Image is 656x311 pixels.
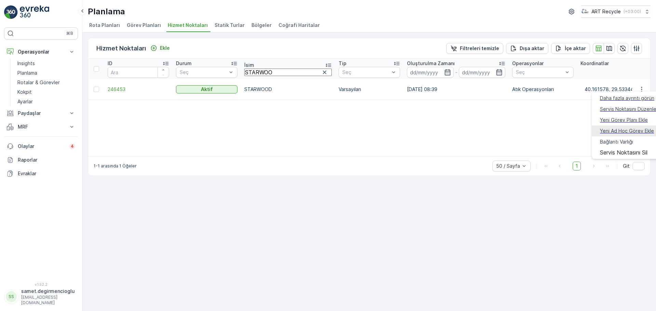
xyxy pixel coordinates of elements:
[96,44,146,53] p: Hizmet Noktaları
[15,68,78,78] a: Planlama
[512,86,574,93] p: Atık Operasyonları
[623,163,630,169] span: Git
[18,48,64,55] p: Operasyonlar
[4,153,78,167] a: Raporlar
[551,43,590,54] button: İçe aktar
[15,59,78,68] a: Insights
[600,95,654,102] a: Daha fazla ayrıntı görün
[512,60,544,67] p: Operasyonlar
[108,67,169,78] input: Ara
[108,60,112,67] p: ID
[127,22,161,29] span: Görev Planları
[180,69,227,76] p: Seç
[460,45,499,52] p: Filtreleri temizle
[4,288,78,306] button: SSsamet.degirmencioglu[EMAIL_ADDRESS][DOMAIN_NAME]
[4,5,18,19] img: logo
[339,60,346,67] p: Tip
[94,163,137,169] p: 1-1 arasında 1 Öğeler
[160,45,170,51] p: Ekle
[148,44,173,52] button: Ekle
[20,5,49,19] img: logo_light-DOdMpM7g.png
[17,79,60,86] p: Rotalar & Görevler
[89,22,120,29] span: Rota Planları
[506,43,548,54] button: Dışa aktar
[516,69,563,76] p: Seç
[18,123,64,130] p: MRF
[565,45,586,52] p: İçe aktar
[18,110,64,117] p: Paydaşlar
[4,139,78,153] a: Olaylar4
[4,167,78,180] a: Evraklar
[17,98,33,105] p: Ayarlar
[459,67,506,78] input: dd/mm/yyyy
[407,60,455,67] p: Oluşturulma Zamanı
[17,89,32,95] p: Kokpit
[404,79,509,100] td: [DATE] 08:39
[71,144,74,149] p: 4
[581,5,651,18] button: ART Recycle(+03:00)
[94,87,99,92] div: Toggle Row Selected
[21,288,75,295] p: samet.degirmencioglu
[18,157,75,163] p: Raporlar
[244,69,332,76] input: Ara
[520,45,544,52] p: Dışa aktar
[244,62,254,69] p: İsim
[108,86,169,93] a: 246453
[176,85,237,93] button: Aktif
[244,86,332,93] p: STARWOOD
[168,22,208,29] span: Hizmet Noktaları
[600,149,647,155] span: Servis Noktasını Sil
[600,117,648,123] a: Yeni Görev Planı Ekle
[581,8,589,15] img: image_23.png
[585,86,637,93] p: 40.161578, 29.533445
[215,22,245,29] span: Statik Turlar
[278,22,320,29] span: Coğrafi Haritalar
[18,143,65,150] p: Olaylar
[580,84,649,95] button: 40.161578, 29.533445
[624,9,641,14] p: ( +03:00 )
[21,295,75,306] p: [EMAIL_ADDRESS][DOMAIN_NAME]
[4,282,78,286] span: v 1.52.2
[580,60,609,67] p: Koordinatlar
[591,8,621,15] p: ART Recycle
[4,120,78,134] button: MRF
[600,138,633,145] span: Bağlantı Varlığı
[66,31,73,36] p: ⌘B
[17,60,35,67] p: Insights
[573,162,581,171] span: 1
[4,106,78,120] button: Paydaşlar
[342,69,389,76] p: Seç
[15,78,78,87] a: Rotalar & Görevler
[600,128,654,134] a: Yeni Ad Hoc Görev Ekle
[15,97,78,106] a: Ayarlar
[339,86,400,93] p: Varsayılan
[88,6,125,17] p: Planlama
[15,87,78,97] a: Kokpit
[17,70,37,76] p: Planlama
[4,45,78,59] button: Operasyonlar
[407,67,454,78] input: dd/mm/yyyy
[201,86,213,93] p: Aktif
[18,170,75,177] p: Evraklar
[176,60,192,67] p: Durum
[455,68,457,76] p: -
[6,291,17,302] div: SS
[251,22,272,29] span: Bölgeler
[446,43,503,54] button: Filtreleri temizle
